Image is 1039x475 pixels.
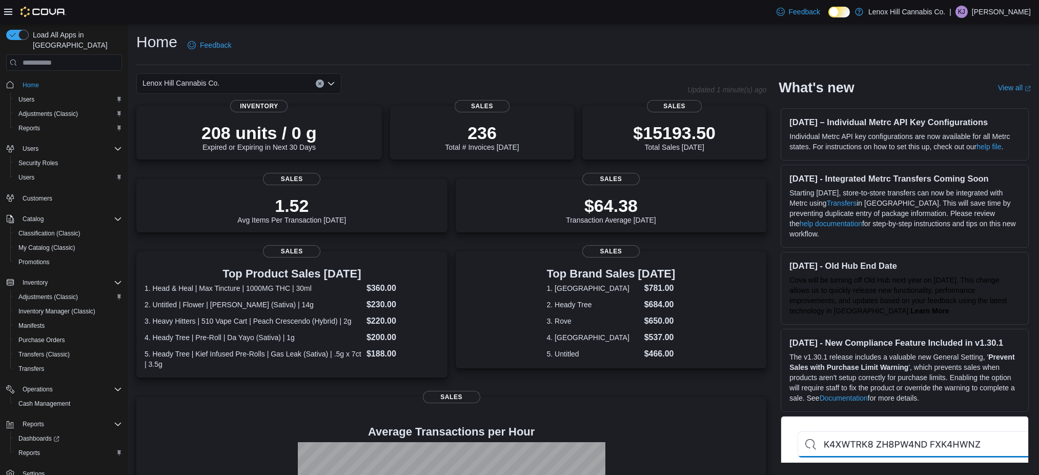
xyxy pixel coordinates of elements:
p: [PERSON_NAME] [972,6,1031,18]
dt: 2. Untitled | Flower | [PERSON_NAME] (Sativa) | 14g [145,300,362,310]
button: Reports [2,417,126,431]
h3: [DATE] – Individual Metrc API Key Configurations [789,117,1020,127]
dd: $188.00 [366,348,439,360]
span: Users [18,143,122,155]
dt: 3. Rove [547,316,640,326]
button: Users [2,142,126,156]
p: Lenox Hill Cannabis Co. [868,6,945,18]
a: Documentation [820,394,868,402]
button: Manifests [10,319,126,333]
dt: 1. Head & Heal | Max Tincture | 1000MG THC | 30ml [145,283,362,293]
h3: Top Brand Sales [DATE] [547,268,676,280]
a: Home [18,79,43,91]
dt: 1. [GEOGRAPHIC_DATA] [547,283,640,293]
a: View allExternal link [998,84,1031,92]
span: Inventory [18,276,122,289]
a: help documentation [800,220,862,228]
button: Reports [10,446,126,460]
span: Reports [18,124,40,132]
p: $15193.50 [633,123,716,143]
a: Dashboards [14,432,64,445]
div: Avg Items Per Transaction [DATE] [237,195,346,224]
span: My Catalog (Classic) [14,242,122,254]
a: Customers [18,192,56,205]
button: Cash Management [10,397,126,411]
span: Dark Mode [828,17,829,18]
input: Dark Mode [828,7,850,17]
span: Home [23,81,39,89]
button: Security Roles [10,156,126,170]
span: Customers [23,194,52,203]
span: Dashboards [18,434,59,443]
button: Purchase Orders [10,333,126,347]
dd: $230.00 [366,299,439,311]
dd: $200.00 [366,331,439,344]
h1: Home [136,32,177,52]
button: Adjustments (Classic) [10,290,126,304]
button: Inventory [2,275,126,290]
span: Users [23,145,38,153]
p: Individual Metrc API key configurations are now available for all Metrc states. For instructions ... [789,131,1020,152]
span: Classification (Classic) [14,227,122,240]
a: My Catalog (Classic) [14,242,79,254]
span: Reports [18,418,122,430]
p: Updated 1 minute(s) ago [687,86,766,94]
strong: Prevent Sales with Purchase Limit Warning [789,353,1014,371]
button: Operations [2,382,126,397]
span: Users [14,93,122,106]
h3: [DATE] - Old Hub End Date [789,261,1020,271]
button: Inventory [18,276,52,289]
span: Catalog [18,213,122,225]
button: Catalog [2,212,126,226]
span: Transfers [14,363,122,375]
span: Users [14,171,122,184]
span: Sales [263,173,320,185]
p: Starting [DATE], store-to-store transfers can now be integrated with Metrc using in [GEOGRAPHIC_D... [789,188,1020,239]
span: Transfers (Classic) [18,350,70,359]
span: Load All Apps in [GEOGRAPHIC_DATA] [29,30,122,50]
h3: [DATE] - New Compliance Feature Included in v1.30.1 [789,338,1020,348]
dt: 5. Untitled [547,349,640,359]
button: Inventory Manager (Classic) [10,304,126,319]
div: Kevin Jimenez [955,6,968,18]
span: Transfers [18,365,44,373]
a: Security Roles [14,157,62,169]
span: Reports [23,420,44,428]
span: KJ [958,6,965,18]
span: Dashboards [14,432,122,445]
button: Reports [10,121,126,135]
a: Learn More [910,307,949,315]
span: Cova will be turning off Old Hub next year on [DATE]. This change allows us to quickly release ne... [789,276,1007,315]
svg: External link [1025,86,1031,92]
dd: $466.00 [644,348,676,360]
span: Home [18,78,122,91]
dt: 4. [GEOGRAPHIC_DATA] [547,332,640,343]
span: Feedback [200,40,231,50]
button: Classification (Classic) [10,226,126,241]
span: Classification (Classic) [18,229,80,237]
button: Open list of options [327,80,335,88]
span: Feedback [789,7,820,17]
a: Adjustments (Classic) [14,108,82,120]
span: Manifests [14,320,122,332]
a: Inventory Manager (Classic) [14,305,99,318]
button: Clear input [316,80,324,88]
span: Cash Management [18,400,70,408]
span: Adjustments (Classic) [14,291,122,303]
span: Sales [582,173,640,185]
span: Operations [18,383,122,395]
a: Feedback [772,2,824,22]
div: Total # Invoices [DATE] [445,123,519,151]
dd: $360.00 [366,282,439,294]
span: Purchase Orders [18,336,65,344]
button: Home [2,77,126,92]
p: $64.38 [566,195,656,216]
a: Dashboards [10,431,126,446]
a: Classification (Classic) [14,227,85,240]
a: Transfers [14,363,48,375]
h3: [DATE] - Integrated Metrc Transfers Coming Soon [789,173,1020,184]
span: Manifests [18,322,45,330]
span: Reports [18,449,40,457]
span: Sales [455,100,510,112]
